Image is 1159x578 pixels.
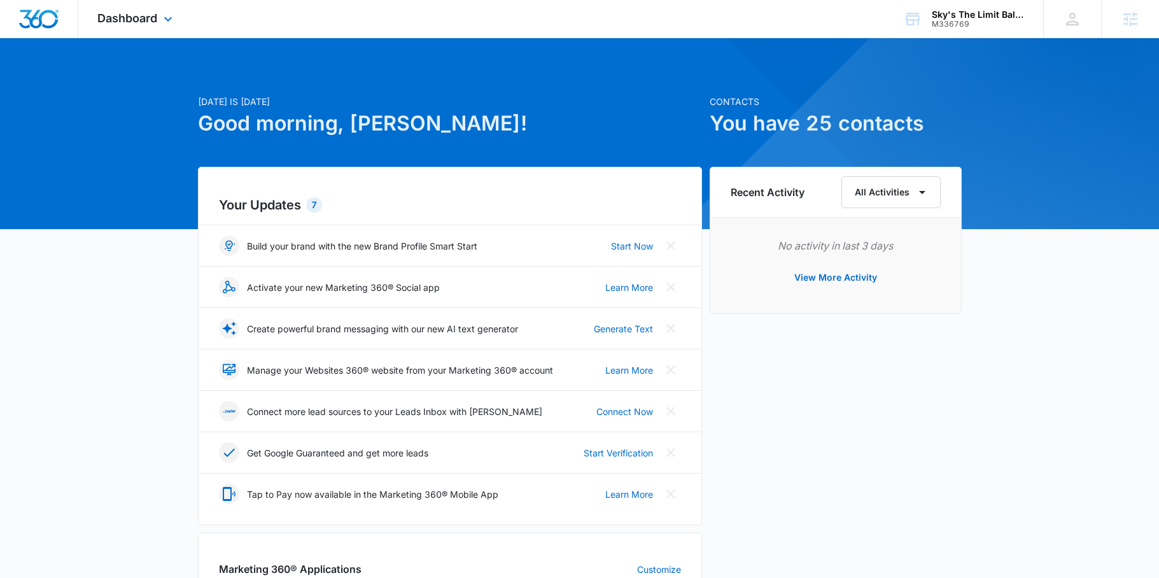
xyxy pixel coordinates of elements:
a: Learn More [605,363,653,377]
a: Connect Now [596,405,653,418]
p: No activity in last 3 days [731,238,941,253]
button: Close [661,318,681,339]
p: Create powerful brand messaging with our new AI text generator [247,322,518,335]
a: Start Now [611,239,653,253]
p: Tap to Pay now available in the Marketing 360® Mobile App [247,488,498,501]
p: [DATE] is [DATE] [198,95,702,108]
button: Close [661,236,681,256]
div: 7 [306,197,322,213]
a: Generate Text [594,322,653,335]
a: Start Verification [584,446,653,460]
button: Close [661,484,681,504]
p: Build your brand with the new Brand Profile Smart Start [247,239,477,253]
p: Manage your Websites 360® website from your Marketing 360® account [247,363,553,377]
button: Close [661,401,681,421]
h1: You have 25 contacts [710,108,962,139]
h2: Your Updates [219,195,681,215]
a: Customize [637,563,681,576]
h2: Marketing 360® Applications [219,561,362,577]
button: Close [661,442,681,463]
p: Activate your new Marketing 360® Social app [247,281,440,294]
button: Close [661,277,681,297]
p: Get Google Guaranteed and get more leads [247,446,428,460]
p: Connect more lead sources to your Leads Inbox with [PERSON_NAME] [247,405,542,418]
button: View More Activity [782,262,890,293]
h1: Good morning, [PERSON_NAME]! [198,108,702,139]
button: Close [661,360,681,380]
button: All Activities [841,176,941,208]
span: Dashboard [97,11,157,25]
p: Contacts [710,95,962,108]
div: account name [932,10,1025,20]
a: Learn More [605,488,653,501]
h6: Recent Activity [731,185,804,200]
div: account id [932,20,1025,29]
a: Learn More [605,281,653,294]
